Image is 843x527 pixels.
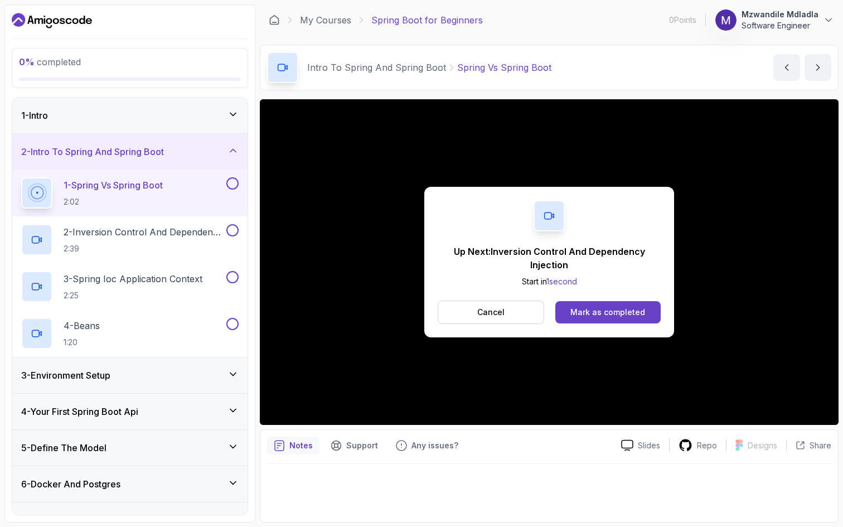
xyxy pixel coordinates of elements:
[669,14,696,26] p: 0 Points
[21,405,138,418] h3: 4 - Your First Spring Boot Api
[371,13,483,27] p: Spring Boot for Beginners
[12,134,248,170] button: 2-Intro To Spring And Spring Boot
[21,177,239,209] button: 1-Spring Vs Spring Boot2:02
[570,307,645,318] div: Mark as completed
[12,357,248,393] button: 3-Environment Setup
[810,440,831,451] p: Share
[19,56,81,67] span: completed
[438,245,661,272] p: Up Next: Inversion Control And Dependency Injection
[64,178,163,192] p: 1 - Spring Vs Spring Boot
[64,225,224,239] p: 2 - Inversion Control And Dependency Injection
[12,98,248,133] button: 1-Intro
[300,13,351,27] a: My Courses
[12,466,248,502] button: 6-Docker And Postgres
[267,437,319,455] button: notes button
[21,369,110,382] h3: 3 - Environment Setup
[638,440,660,451] p: Slides
[21,514,101,527] h3: 7 - Databases Setup
[411,440,458,451] p: Any issues?
[21,318,239,349] button: 4-Beans1:20
[670,438,726,452] a: Repo
[715,9,737,31] img: user profile image
[260,99,839,425] iframe: 1 - Spring vs Spring Boot
[269,14,280,26] a: Dashboard
[19,56,35,67] span: 0 %
[12,430,248,466] button: 5-Define The Model
[389,437,465,455] button: Feedback button
[64,243,224,254] p: 2:39
[457,61,551,74] p: Spring Vs Spring Boot
[12,12,92,30] a: Dashboard
[438,276,661,287] p: Start in
[742,20,818,31] p: Software Engineer
[21,109,48,122] h3: 1 - Intro
[12,394,248,429] button: 4-Your First Spring Boot Api
[64,337,100,348] p: 1:20
[21,271,239,302] button: 3-Spring Ioc Application Context2:25
[64,196,163,207] p: 2:02
[21,224,239,255] button: 2-Inversion Control And Dependency Injection2:39
[742,9,818,20] p: Mzwandile Mdladla
[697,440,717,451] p: Repo
[748,440,777,451] p: Designs
[346,440,378,451] p: Support
[64,319,100,332] p: 4 - Beans
[612,439,669,451] a: Slides
[715,9,834,31] button: user profile imageMzwandile MdladlaSoftware Engineer
[64,272,202,286] p: 3 - Spring Ioc Application Context
[21,441,106,455] h3: 5 - Define The Model
[324,437,385,455] button: Support button
[289,440,313,451] p: Notes
[805,54,831,81] button: next content
[64,290,202,301] p: 2:25
[21,145,164,158] h3: 2 - Intro To Spring And Spring Boot
[773,54,800,81] button: previous content
[21,477,120,491] h3: 6 - Docker And Postgres
[477,307,505,318] p: Cancel
[555,301,661,323] button: Mark as completed
[546,277,577,286] span: 1 second
[307,61,446,74] p: Intro To Spring And Spring Boot
[438,301,544,324] button: Cancel
[786,440,831,451] button: Share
